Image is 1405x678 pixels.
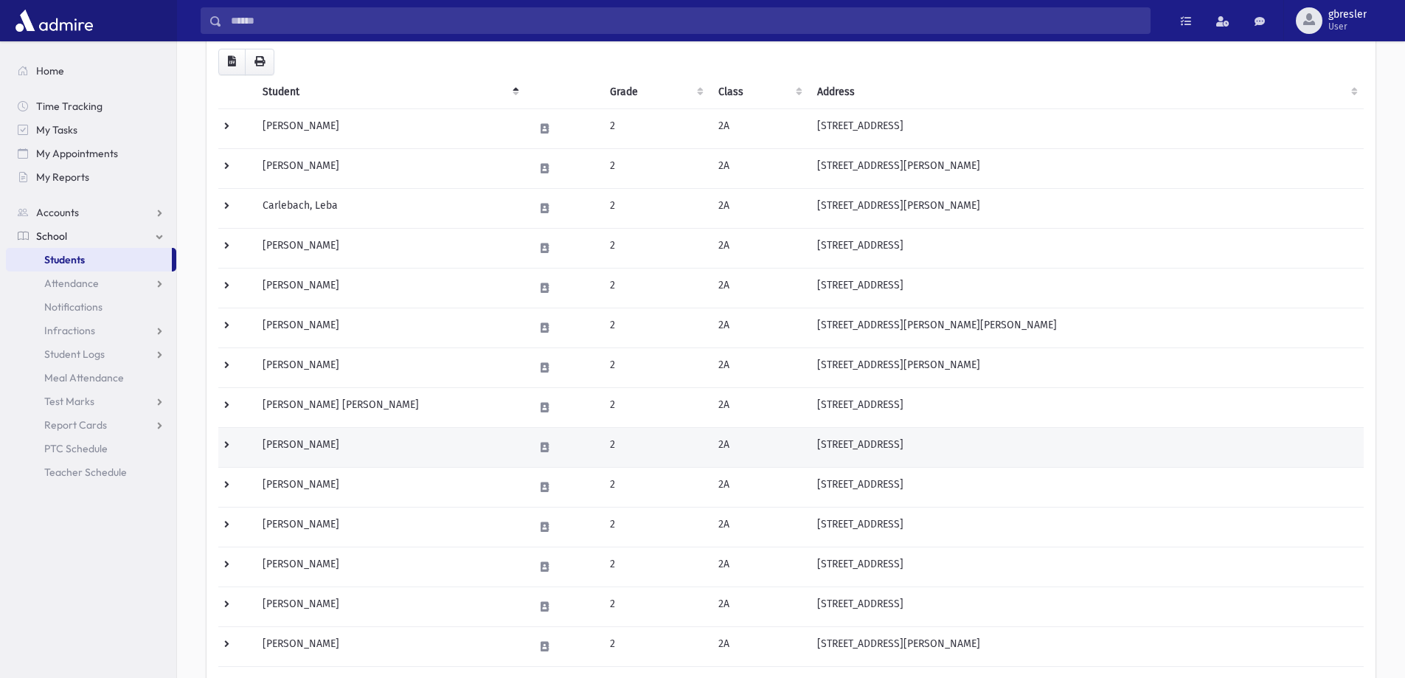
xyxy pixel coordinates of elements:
[1328,21,1367,32] span: User
[6,165,176,189] a: My Reports
[44,347,105,361] span: Student Logs
[710,188,808,228] td: 2A
[601,427,710,467] td: 2
[254,587,525,626] td: [PERSON_NAME]
[710,148,808,188] td: 2A
[44,418,107,432] span: Report Cards
[710,626,808,666] td: 2A
[36,206,79,219] span: Accounts
[808,108,1364,148] td: [STREET_ADDRESS]
[601,148,710,188] td: 2
[254,427,525,467] td: [PERSON_NAME]
[254,308,525,347] td: [PERSON_NAME]
[601,108,710,148] td: 2
[710,587,808,626] td: 2A
[254,347,525,387] td: [PERSON_NAME]
[710,308,808,347] td: 2A
[808,507,1364,547] td: [STREET_ADDRESS]
[601,587,710,626] td: 2
[6,319,176,342] a: Infractions
[808,188,1364,228] td: [STREET_ADDRESS][PERSON_NAME]
[254,268,525,308] td: [PERSON_NAME]
[710,228,808,268] td: 2A
[808,148,1364,188] td: [STREET_ADDRESS][PERSON_NAME]
[808,547,1364,587] td: [STREET_ADDRESS]
[254,108,525,148] td: [PERSON_NAME]
[36,100,103,113] span: Time Tracking
[808,587,1364,626] td: [STREET_ADDRESS]
[6,413,176,437] a: Report Cards
[222,7,1150,34] input: Search
[710,547,808,587] td: 2A
[12,6,97,35] img: AdmirePro
[808,75,1364,109] th: Address: activate to sort column ascending
[1328,9,1367,21] span: gbresler
[254,228,525,268] td: [PERSON_NAME]
[601,308,710,347] td: 2
[808,268,1364,308] td: [STREET_ADDRESS]
[6,248,172,271] a: Students
[254,547,525,587] td: [PERSON_NAME]
[245,49,274,75] button: Print
[6,142,176,165] a: My Appointments
[36,123,77,136] span: My Tasks
[601,467,710,507] td: 2
[601,547,710,587] td: 2
[808,626,1364,666] td: [STREET_ADDRESS][PERSON_NAME]
[6,94,176,118] a: Time Tracking
[36,170,89,184] span: My Reports
[6,271,176,295] a: Attendance
[44,395,94,408] span: Test Marks
[601,387,710,427] td: 2
[710,387,808,427] td: 2A
[808,308,1364,347] td: [STREET_ADDRESS][PERSON_NAME][PERSON_NAME]
[601,626,710,666] td: 2
[6,295,176,319] a: Notifications
[601,75,710,109] th: Grade: activate to sort column ascending
[218,49,246,75] button: CSV
[6,59,176,83] a: Home
[36,64,64,77] span: Home
[36,147,118,160] span: My Appointments
[44,277,99,290] span: Attendance
[601,188,710,228] td: 2
[44,324,95,337] span: Infractions
[808,467,1364,507] td: [STREET_ADDRESS]
[254,188,525,228] td: Carlebach, Leba
[254,467,525,507] td: [PERSON_NAME]
[808,427,1364,467] td: [STREET_ADDRESS]
[710,108,808,148] td: 2A
[6,118,176,142] a: My Tasks
[254,507,525,547] td: [PERSON_NAME]
[710,467,808,507] td: 2A
[44,371,124,384] span: Meal Attendance
[601,347,710,387] td: 2
[6,437,176,460] a: PTC Schedule
[44,300,103,314] span: Notifications
[601,507,710,547] td: 2
[6,224,176,248] a: School
[808,387,1364,427] td: [STREET_ADDRESS]
[710,507,808,547] td: 2A
[710,75,808,109] th: Class: activate to sort column ascending
[601,228,710,268] td: 2
[6,390,176,413] a: Test Marks
[254,626,525,666] td: [PERSON_NAME]
[808,228,1364,268] td: [STREET_ADDRESS]
[254,387,525,427] td: [PERSON_NAME] [PERSON_NAME]
[601,268,710,308] td: 2
[808,347,1364,387] td: [STREET_ADDRESS][PERSON_NAME]
[6,366,176,390] a: Meal Attendance
[36,229,67,243] span: School
[710,268,808,308] td: 2A
[6,460,176,484] a: Teacher Schedule
[44,442,108,455] span: PTC Schedule
[6,342,176,366] a: Student Logs
[44,466,127,479] span: Teacher Schedule
[710,427,808,467] td: 2A
[254,148,525,188] td: [PERSON_NAME]
[44,253,85,266] span: Students
[710,347,808,387] td: 2A
[254,75,525,109] th: Student: activate to sort column descending
[6,201,176,224] a: Accounts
